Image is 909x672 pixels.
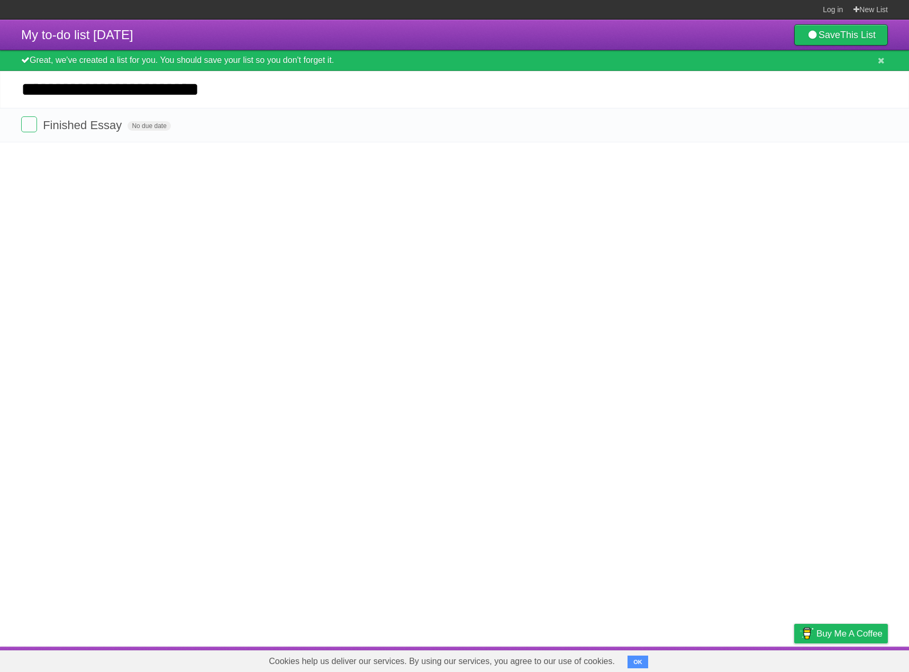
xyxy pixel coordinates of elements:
[21,28,133,42] span: My to-do list [DATE]
[780,649,808,669] a: Privacy
[628,656,648,668] button: OK
[816,624,883,643] span: Buy me a coffee
[258,651,625,672] span: Cookies help us deliver our services. By using our services, you agree to our use of cookies.
[799,624,814,642] img: Buy me a coffee
[688,649,731,669] a: Developers
[128,121,170,131] span: No due date
[43,119,124,132] span: Finished Essay
[821,649,888,669] a: Suggest a feature
[21,116,37,132] label: Done
[794,624,888,643] a: Buy me a coffee
[744,649,768,669] a: Terms
[794,24,888,46] a: SaveThis List
[840,30,876,40] b: This List
[653,649,676,669] a: About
